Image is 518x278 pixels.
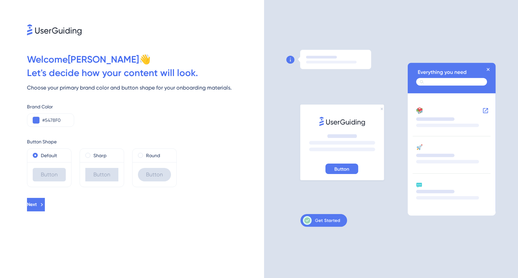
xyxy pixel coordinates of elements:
[27,84,264,92] div: Choose your primary brand color and button shape for your onboarding materials.
[27,198,45,211] button: Next
[41,151,57,160] label: Default
[27,201,37,209] span: Next
[138,168,171,181] div: Button
[146,151,160,160] label: Round
[93,151,107,160] label: Sharp
[27,138,264,146] div: Button Shape
[27,53,264,66] div: Welcome [PERSON_NAME] 👋
[33,168,66,181] div: Button
[27,103,264,111] div: Brand Color
[85,168,118,181] div: Button
[27,66,264,80] div: Let ' s decide how your content will look.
